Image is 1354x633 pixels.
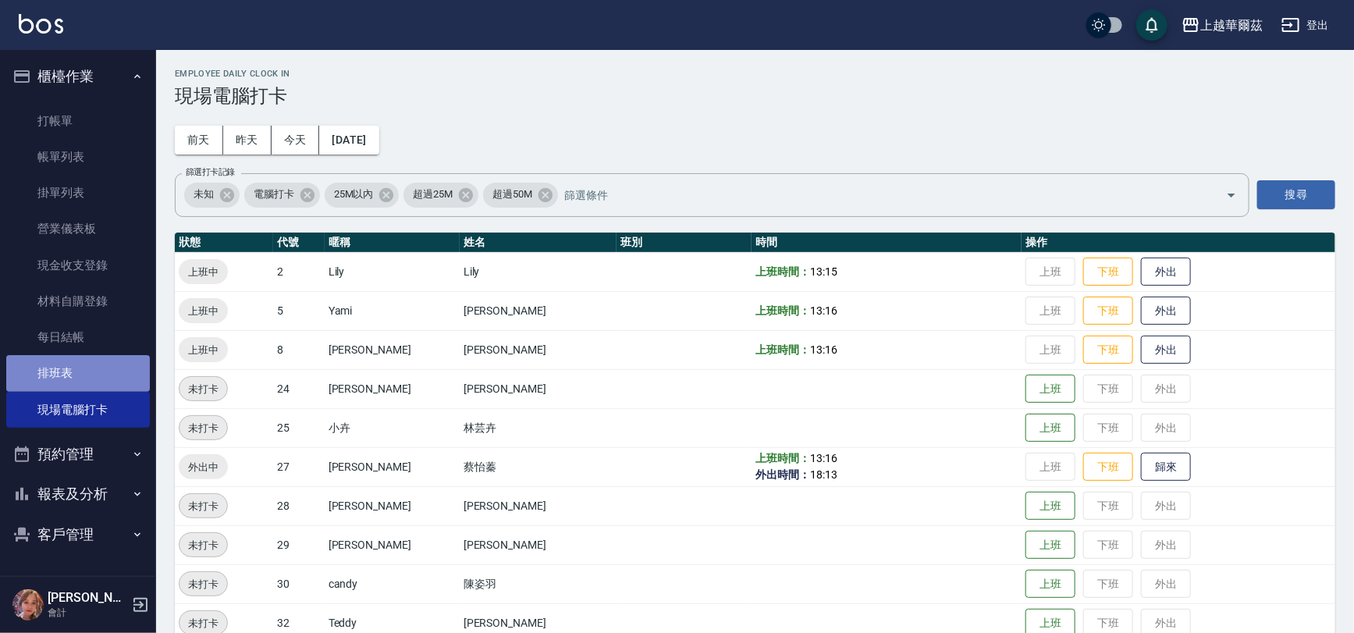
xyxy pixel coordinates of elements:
[179,381,227,397] span: 未打卡
[460,564,617,603] td: 陳姿羽
[175,85,1335,107] h3: 現場電腦打卡
[179,459,228,475] span: 外出中
[12,589,44,621] img: Person
[319,126,378,155] button: [DATE]
[1083,336,1133,365] button: 下班
[179,537,227,553] span: 未打卡
[325,564,460,603] td: candy
[325,408,460,447] td: 小卉
[6,283,150,319] a: 材料自購登錄
[179,342,228,358] span: 上班中
[460,291,617,330] td: [PERSON_NAME]
[560,181,1199,208] input: 篩選條件
[179,264,228,280] span: 上班中
[179,420,227,436] span: 未打卡
[6,139,150,175] a: 帳單列表
[460,447,617,486] td: 蔡怡蓁
[179,615,227,631] span: 未打卡
[755,265,810,278] b: 上班時間：
[1219,183,1244,208] button: Open
[6,514,150,555] button: 客戶管理
[273,525,325,564] td: 29
[325,486,460,525] td: [PERSON_NAME]
[325,330,460,369] td: [PERSON_NAME]
[1175,9,1269,41] button: 上越華爾茲
[755,468,810,481] b: 外出時間：
[617,233,752,253] th: 班別
[460,525,617,564] td: [PERSON_NAME]
[460,252,617,291] td: Lily
[223,126,272,155] button: 昨天
[244,183,320,208] div: 電腦打卡
[175,233,273,253] th: 狀態
[273,233,325,253] th: 代號
[403,183,478,208] div: 超過25M
[19,14,63,34] img: Logo
[325,183,400,208] div: 25M以內
[325,447,460,486] td: [PERSON_NAME]
[325,187,383,202] span: 25M以內
[6,392,150,428] a: 現場電腦打卡
[755,304,810,317] b: 上班時間：
[460,330,617,369] td: [PERSON_NAME]
[6,175,150,211] a: 掛單列表
[403,187,462,202] span: 超過25M
[244,187,304,202] span: 電腦打卡
[325,525,460,564] td: [PERSON_NAME]
[273,252,325,291] td: 2
[6,319,150,355] a: 每日結帳
[1025,570,1075,599] button: 上班
[273,486,325,525] td: 28
[184,183,240,208] div: 未知
[483,187,542,202] span: 超過50M
[179,576,227,592] span: 未打卡
[1083,297,1133,325] button: 下班
[810,452,837,464] span: 13:16
[1083,258,1133,286] button: 下班
[810,343,837,356] span: 13:16
[273,447,325,486] td: 27
[1257,180,1335,209] button: 搜尋
[175,69,1335,79] h2: Employee Daily Clock In
[325,252,460,291] td: Lily
[1141,453,1191,482] button: 歸來
[325,233,460,253] th: 暱稱
[460,369,617,408] td: [PERSON_NAME]
[460,408,617,447] td: 林芸卉
[186,166,235,178] label: 篩選打卡記錄
[460,233,617,253] th: 姓名
[175,126,223,155] button: 前天
[6,103,150,139] a: 打帳單
[273,408,325,447] td: 25
[6,355,150,391] a: 排班表
[1025,414,1075,443] button: 上班
[1275,11,1335,40] button: 登出
[325,291,460,330] td: Yami
[48,606,127,620] p: 會計
[272,126,320,155] button: 今天
[1025,492,1075,521] button: 上班
[6,211,150,247] a: 營業儀表板
[1083,453,1133,482] button: 下班
[6,474,150,514] button: 報表及分析
[483,183,558,208] div: 超過50M
[273,369,325,408] td: 24
[6,56,150,97] button: 櫃檯作業
[179,303,228,319] span: 上班中
[325,369,460,408] td: [PERSON_NAME]
[273,330,325,369] td: 8
[48,590,127,606] h5: [PERSON_NAME]
[1025,375,1075,404] button: 上班
[755,452,810,464] b: 上班時間：
[1022,233,1335,253] th: 操作
[184,187,223,202] span: 未知
[1200,16,1263,35] div: 上越華爾茲
[179,498,227,514] span: 未打卡
[752,233,1022,253] th: 時間
[810,265,837,278] span: 13:15
[810,304,837,317] span: 13:16
[1141,336,1191,365] button: 外出
[273,291,325,330] td: 5
[460,486,617,525] td: [PERSON_NAME]
[1136,9,1167,41] button: save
